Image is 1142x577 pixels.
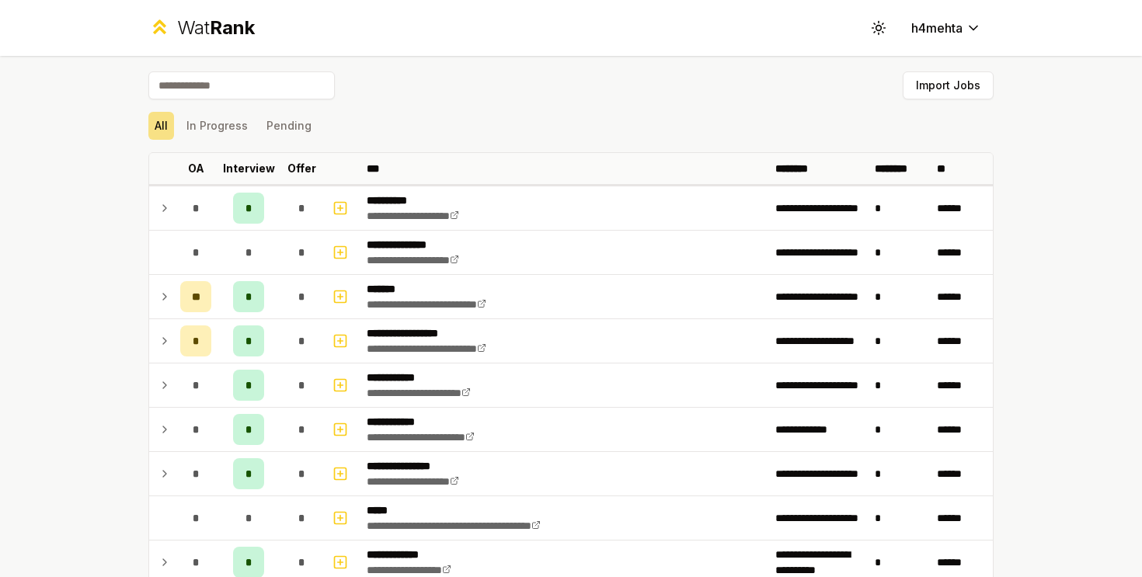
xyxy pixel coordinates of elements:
[911,19,963,37] span: h4mehta
[177,16,255,40] div: Wat
[903,71,994,99] button: Import Jobs
[188,161,204,176] p: OA
[148,16,255,40] a: WatRank
[260,112,318,140] button: Pending
[148,112,174,140] button: All
[287,161,316,176] p: Offer
[223,161,275,176] p: Interview
[180,112,254,140] button: In Progress
[210,16,255,39] span: Rank
[899,14,994,42] button: h4mehta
